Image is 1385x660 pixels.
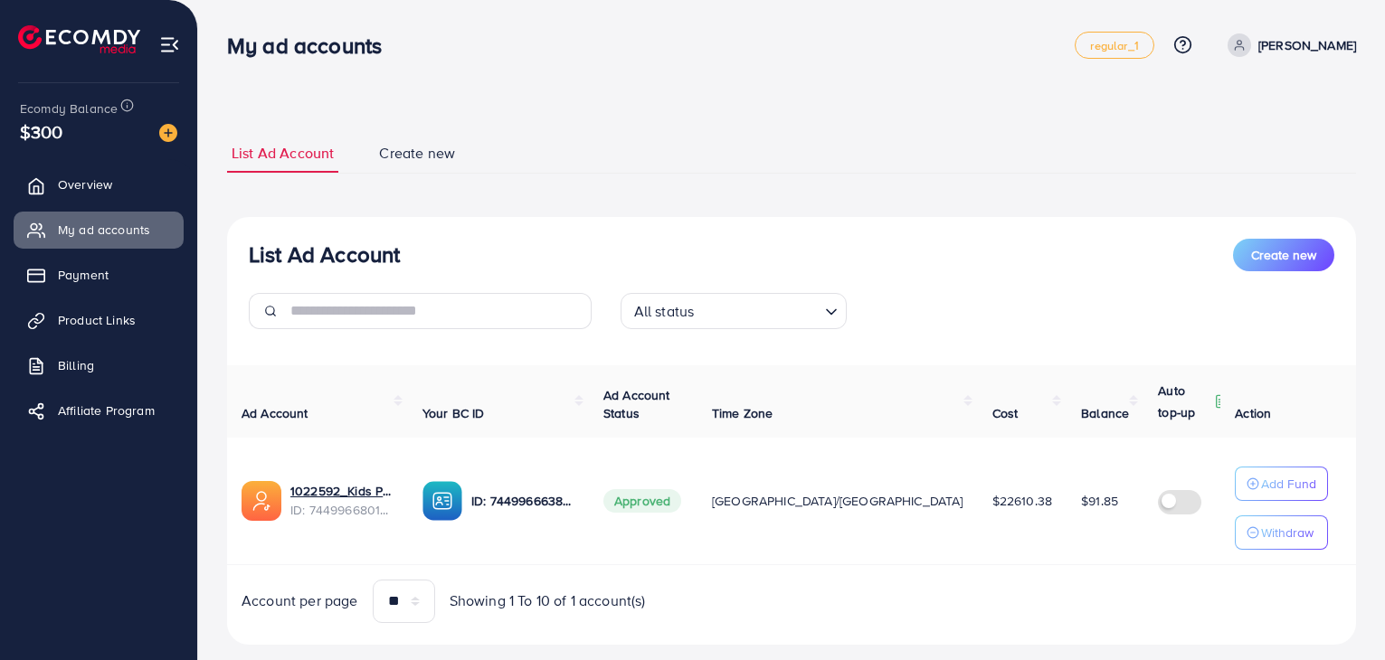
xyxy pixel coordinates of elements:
span: ID: 7449966801595088913 [290,501,394,519]
p: [PERSON_NAME] [1258,34,1356,56]
span: Create new [379,143,455,164]
button: Create new [1233,239,1334,271]
h3: List Ad Account [249,241,400,268]
span: Account per page [242,590,358,611]
span: Action [1235,404,1271,422]
span: All status [631,298,698,325]
a: Affiliate Program [14,392,184,429]
h3: My ad accounts [227,33,396,59]
span: regular_1 [1090,40,1138,52]
span: Affiliate Program [58,401,155,420]
span: $22610.38 [992,492,1052,510]
span: Payment [58,266,109,284]
a: My ad accounts [14,212,184,248]
span: Time Zone [712,404,773,422]
a: Product Links [14,302,184,338]
div: <span class='underline'>1022592_Kids Plaza_1734580571647</span></br>7449966801595088913 [290,482,394,519]
img: menu [159,34,180,55]
a: Payment [14,257,184,293]
span: Overview [58,175,112,193]
img: image [159,124,177,142]
span: Cost [992,404,1019,422]
span: Ad Account [242,404,308,422]
span: Create new [1251,246,1316,264]
img: ic-ads-acc.e4c84228.svg [242,481,281,521]
span: $91.85 [1081,492,1118,510]
a: Overview [14,166,184,203]
img: logo [18,25,140,53]
span: Your BC ID [422,404,485,422]
span: Balance [1081,404,1129,422]
span: Showing 1 To 10 of 1 account(s) [450,590,646,611]
a: Billing [14,347,184,383]
span: [GEOGRAPHIC_DATA]/[GEOGRAPHIC_DATA] [712,492,963,510]
a: 1022592_Kids Plaza_1734580571647 [290,482,394,500]
button: Add Fund [1235,467,1328,501]
a: [PERSON_NAME] [1220,33,1356,57]
span: My ad accounts [58,221,150,239]
img: ic-ba-acc.ded83a64.svg [422,481,462,521]
span: $300 [20,118,63,145]
span: Ad Account Status [603,386,670,422]
input: Search for option [699,295,817,325]
p: Withdraw [1261,522,1314,543]
span: Approved [603,489,681,513]
div: Search for option [621,293,847,329]
a: regular_1 [1075,32,1153,59]
p: ID: 7449966638168178689 [471,490,574,512]
span: Ecomdy Balance [20,99,118,118]
span: Billing [58,356,94,374]
p: Auto top-up [1158,380,1210,423]
button: Withdraw [1235,515,1328,550]
span: List Ad Account [232,143,334,164]
span: Product Links [58,311,136,329]
p: Add Fund [1261,473,1316,495]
